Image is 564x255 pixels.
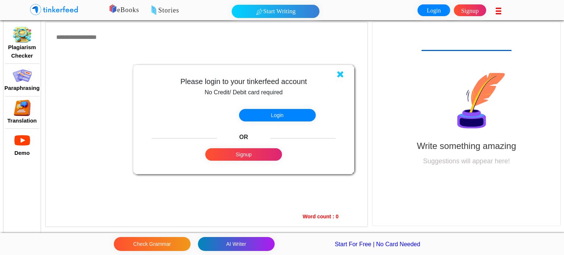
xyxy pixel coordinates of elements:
[380,139,553,153] p: Write something amazing
[429,236,503,252] iframe: Sign in with Google Button
[417,4,450,16] a: Login
[114,237,191,251] button: Check Grammar
[299,209,342,224] div: Word count : 0
[128,6,376,16] p: Stories
[99,5,347,15] p: eBooks
[232,5,319,18] button: Start Writing
[164,108,239,124] iframe: To enrich screen reader interactions, please activate Accessibility in Grammarly extension settings
[12,149,32,158] button: Demo
[454,4,486,16] a: Signup
[2,84,42,93] button: Paraphrasing
[198,237,275,251] button: AI Writer
[228,134,259,149] p: OR
[4,43,40,60] button: Plagiarism Checker
[13,100,32,116] img: translate%20icon.png
[136,77,351,86] h5: Please login to your tinkerfeed account
[205,148,282,161] button: Signup
[13,67,32,84] img: paraphrase.png
[136,89,351,96] h6: No Credit/ Debit card required
[331,237,433,251] h6: Start For Free | No Card Needed
[13,26,32,43] img: 2.png
[239,109,316,121] button: Login
[443,71,513,131] img: write_p.jpg
[5,116,39,125] button: Translation
[380,156,553,166] p: Suggestions will appear here!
